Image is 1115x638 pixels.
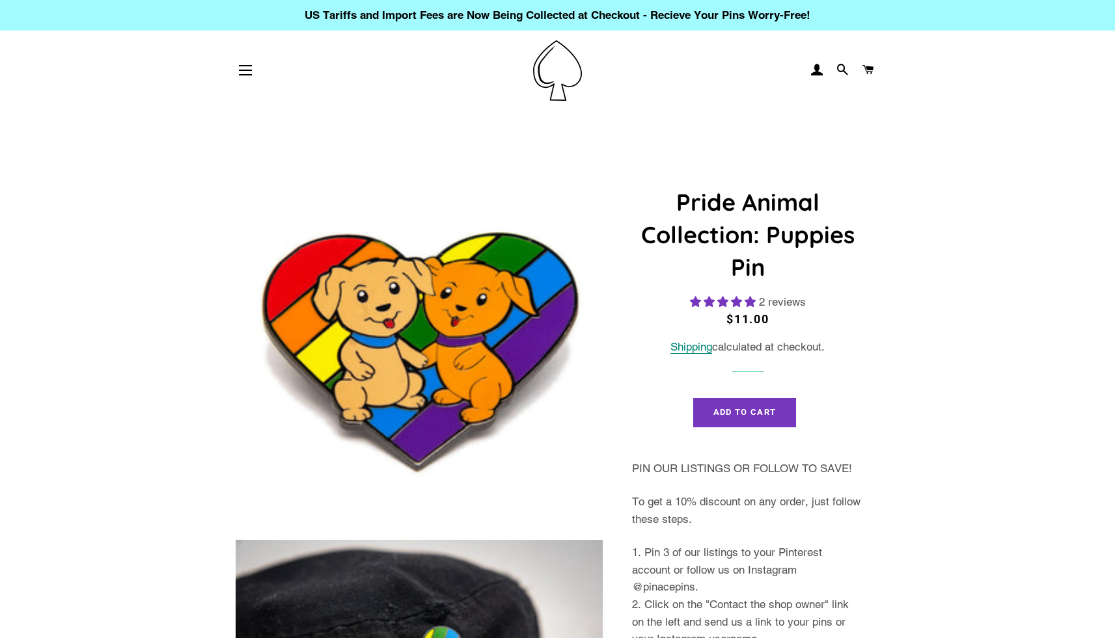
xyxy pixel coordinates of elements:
[690,295,759,308] span: 5.00 stars
[670,340,712,354] a: Shipping
[713,407,776,417] span: Add to Cart
[693,398,796,427] button: Add to Cart
[632,493,863,527] p: To get a 10% discount on any order, just follow these steps.
[759,295,806,308] span: 2 reviews
[236,163,603,530] img: Puppies Pride Animal Enamel Pin Badge Collection Rainbow LGBTQ Gift For Him/Her - Pin Ace
[632,460,863,477] p: PIN OUR LISTINGS OR FOLLOW TO SAVE!
[726,312,769,326] span: $11.00
[632,186,863,284] h1: Pride Animal Collection: Puppies Pin
[632,338,863,356] div: calculated at checkout.
[533,40,582,101] img: Pin-Ace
